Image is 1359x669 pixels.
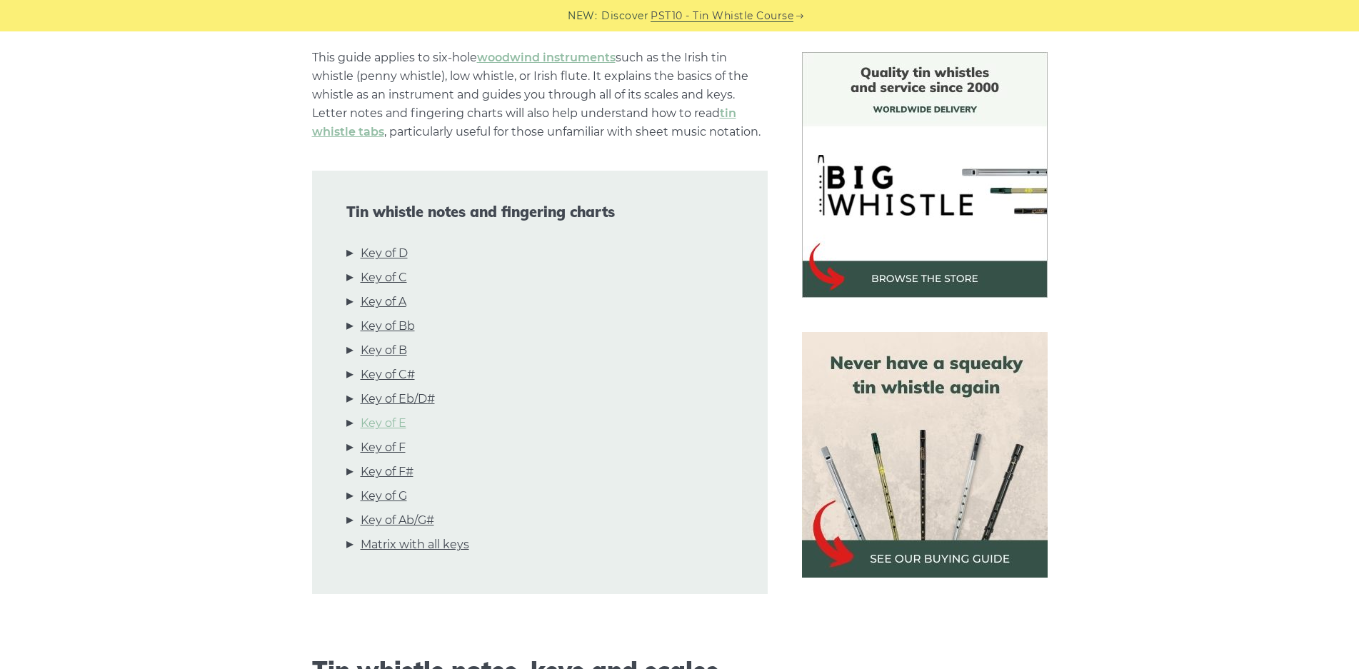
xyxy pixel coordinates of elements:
[361,317,415,336] a: Key of Bb
[361,463,413,481] a: Key of F#
[477,51,616,64] a: woodwind instruments
[361,390,435,408] a: Key of Eb/D#
[361,511,434,530] a: Key of Ab/G#
[651,8,793,24] a: PST10 - Tin Whistle Course
[802,332,1048,578] img: tin whistle buying guide
[361,341,407,360] a: Key of B
[361,438,406,457] a: Key of F
[361,366,415,384] a: Key of C#
[361,244,408,263] a: Key of D
[361,268,407,287] a: Key of C
[312,49,768,141] p: This guide applies to six-hole such as the Irish tin whistle (penny whistle), low whistle, or Iri...
[361,293,406,311] a: Key of A
[346,203,733,221] span: Tin whistle notes and fingering charts
[361,535,469,554] a: Matrix with all keys
[361,487,407,505] a: Key of G
[802,52,1048,298] img: BigWhistle Tin Whistle Store
[361,414,406,433] a: Key of E
[568,8,597,24] span: NEW:
[601,8,648,24] span: Discover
